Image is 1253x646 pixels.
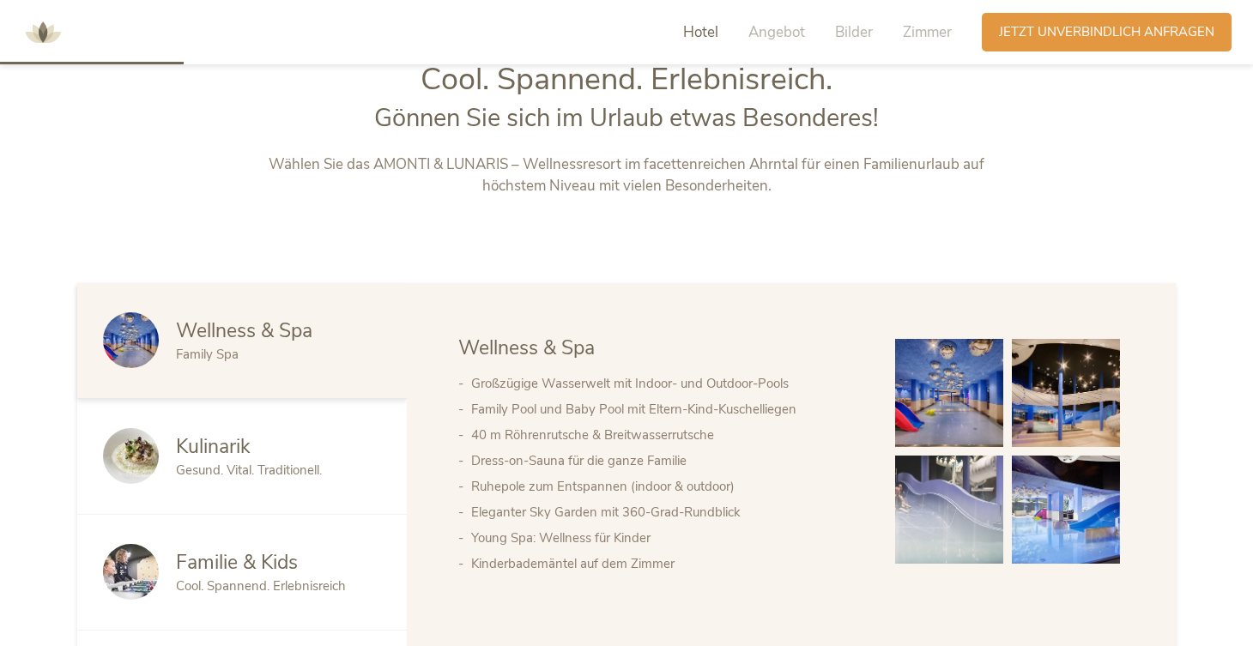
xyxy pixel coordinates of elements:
[176,462,322,479] span: Gesund. Vital. Traditionell.
[835,22,873,42] span: Bilder
[471,371,861,396] li: Großzügige Wasserwelt mit Indoor- und Outdoor-Pools
[903,22,952,42] span: Zimmer
[471,474,861,499] li: Ruhepole zum Entspannen (indoor & outdoor)
[683,22,718,42] span: Hotel
[176,433,251,460] span: Kulinarik
[17,26,69,38] a: AMONTI & LUNARIS Wellnessresort
[471,396,861,422] li: Family Pool und Baby Pool mit Eltern-Kind-Kuschelliegen
[269,154,985,197] p: Wählen Sie das AMONTI & LUNARIS – Wellnessresort im facettenreichen Ahrntal für einen Familienurl...
[17,7,69,58] img: AMONTI & LUNARIS Wellnessresort
[176,346,239,363] span: Family Spa
[176,549,298,576] span: Familie & Kids
[374,101,879,135] span: Gönnen Sie sich im Urlaub etwas Besonderes!
[421,58,832,100] span: Cool. Spannend. Erlebnisreich.
[471,422,861,448] li: 40 m Röhrenrutsche & Breitwasserrutsche
[999,23,1214,41] span: Jetzt unverbindlich anfragen
[176,317,312,344] span: Wellness & Spa
[471,448,861,474] li: Dress-on-Sauna für die ganze Familie
[458,335,595,361] span: Wellness & Spa
[471,551,861,577] li: Kinderbademäntel auf dem Zimmer
[748,22,805,42] span: Angebot
[176,577,346,595] span: Cool. Spannend. Erlebnisreich
[471,525,861,551] li: Young Spa: Wellness für Kinder
[471,499,861,525] li: Eleganter Sky Garden mit 360-Grad-Rundblick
